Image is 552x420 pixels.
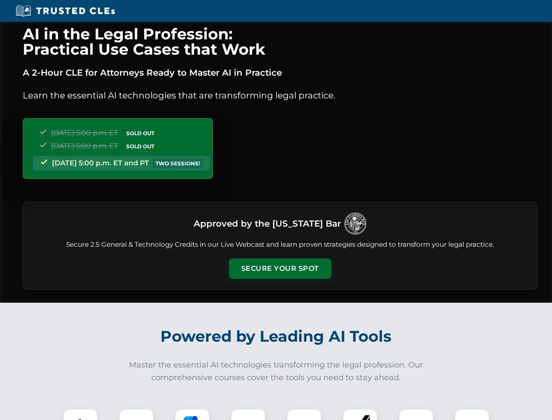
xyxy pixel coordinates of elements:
span: [DATE] 5:00 p.m. ET [51,129,118,137]
p: Secure 2.5 General & Technology Credits in our Live Webcast and learn proven strategies designed ... [34,240,527,250]
span: SOLD OUT [123,129,157,138]
h1: AI in the Legal Profession: Practical Use Cases that Work [23,26,538,57]
img: Logo [344,213,366,234]
span: SOLD OUT [123,142,157,151]
img: Trusted CLEs [13,4,118,17]
p: Master the essential AI technologies transforming the legal profession. Our comprehensive courses... [123,359,429,384]
button: Secure Your Spot [229,259,331,279]
p: A 2-Hour CLE for Attorneys Ready to Master AI in Practice [23,66,538,80]
span: [DATE] 5:00 p.m. ET [51,142,118,150]
p: Learn the essential AI technologies that are transforming legal practice. [23,88,538,102]
h2: Powered by Leading AI Tools [34,321,518,352]
h3: Approved by the [US_STATE] Bar [194,216,341,231]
